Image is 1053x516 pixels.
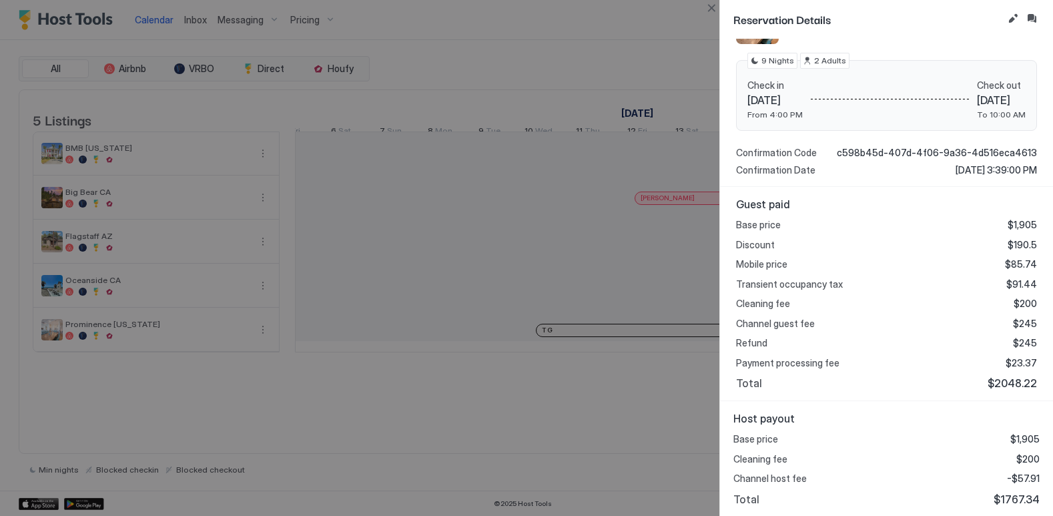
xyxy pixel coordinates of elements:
span: Total [736,376,762,390]
span: $1,905 [1010,433,1040,445]
span: Payment processing fee [736,357,839,369]
span: From 4:00 PM [747,109,803,119]
span: $200 [1014,298,1037,310]
span: $91.44 [1006,278,1037,290]
span: [DATE] [747,93,803,107]
span: Reservation Details [733,11,1002,27]
span: [DATE] 3:39:00 PM [956,164,1037,176]
span: Confirmation Date [736,164,815,176]
button: Inbox [1024,11,1040,27]
span: Refund [736,337,767,349]
span: Cleaning fee [736,298,790,310]
span: Mobile price [736,258,787,270]
span: -$57.91 [1007,473,1040,485]
span: Discount [736,239,775,251]
span: $1,905 [1008,219,1037,231]
span: $190.5 [1008,239,1037,251]
span: Channel guest fee [736,318,815,330]
span: Base price [733,433,778,445]
span: 9 Nights [761,55,794,67]
span: [DATE] [977,93,1026,107]
span: $245 [1013,318,1037,330]
span: $1767.34 [994,493,1040,506]
span: Confirmation Code [736,147,817,159]
span: c598b45d-407d-4f06-9a36-4d516eca4613 [837,147,1037,159]
span: $245 [1013,337,1037,349]
button: Edit reservation [1005,11,1021,27]
span: $2048.22 [988,376,1037,390]
span: Host payout [733,412,1040,425]
span: Guest paid [736,198,1037,211]
span: To 10:00 AM [977,109,1026,119]
span: $200 [1016,453,1040,465]
span: $23.37 [1006,357,1037,369]
span: Total [733,493,759,506]
span: Cleaning fee [733,453,787,465]
span: Channel host fee [733,473,807,485]
span: Check in [747,79,803,91]
span: 2 Adults [814,55,846,67]
iframe: Intercom live chat [13,471,45,503]
span: Check out [977,79,1026,91]
span: Base price [736,219,781,231]
span: $85.74 [1005,258,1037,270]
span: Transient occupancy tax [736,278,843,290]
